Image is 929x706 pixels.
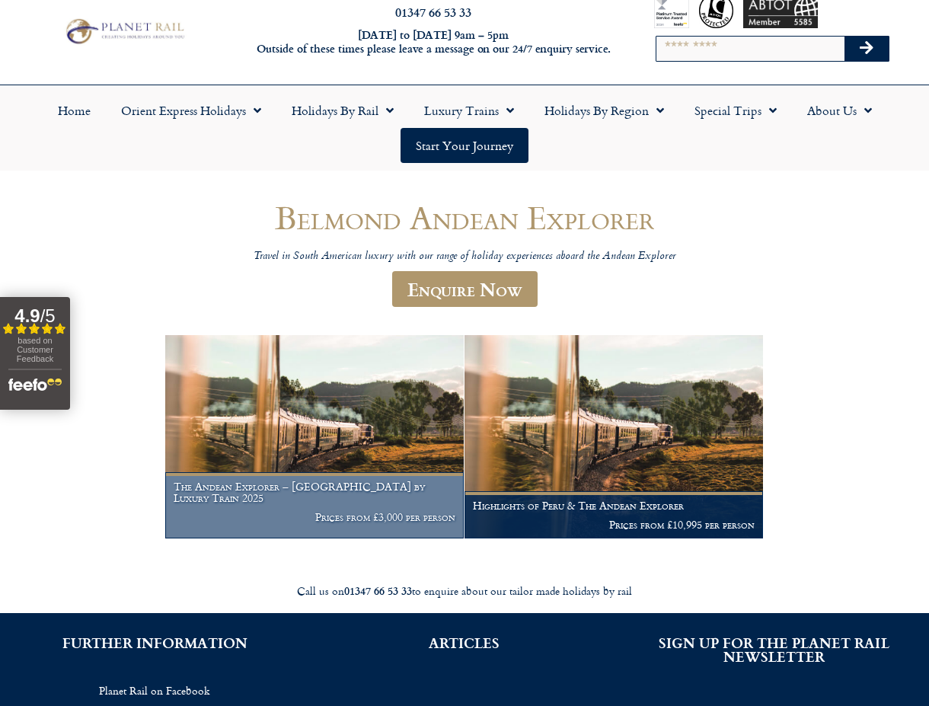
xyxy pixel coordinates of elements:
a: Home [43,93,106,128]
p: Prices from £3,000 per person [174,511,455,523]
h1: Highlights of Peru & The Andean Explorer [473,500,755,512]
img: Planet Rail Train Holidays Logo [61,16,187,47]
a: Start your Journey [401,128,528,163]
a: Planet Rail on Facebook [23,680,287,701]
h1: Belmond Andean Explorer [99,200,830,235]
button: Search [844,37,889,61]
h6: [DATE] to [DATE] 9am – 5pm Outside of these times please leave a message on our 24/7 enquiry serv... [251,28,615,56]
a: Holidays by Region [529,93,679,128]
h2: FURTHER INFORMATION [23,636,287,650]
a: About Us [792,93,887,128]
a: Enquire Now [392,271,538,307]
nav: Menu [8,93,921,163]
a: Highlights of Peru & The Andean Explorer Prices from £10,995 per person [464,335,764,538]
a: The Andean Explorer – [GEOGRAPHIC_DATA] by Luxury Train 2025 Prices from £3,000 per person [165,335,464,538]
a: Holidays by Rail [276,93,409,128]
p: Travel in South American luxury with our range of holiday experiences aboard the Andean Explorer [99,250,830,264]
h2: ARTICLES [333,636,597,650]
h1: The Andean Explorer – [GEOGRAPHIC_DATA] by Luxury Train 2025 [174,481,455,505]
div: Call us on to enquire about our tailor made holidays by rail [38,584,891,599]
a: Luxury Trains [409,93,529,128]
a: Special Trips [679,93,792,128]
a: 01347 66 53 33 [395,3,471,21]
a: Orient Express Holidays [106,93,276,128]
p: Prices from £10,995 per person [473,519,755,531]
strong: 01347 66 53 33 [344,583,412,599]
h2: SIGN UP FOR THE PLANET RAIL NEWSLETTER [642,636,906,663]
